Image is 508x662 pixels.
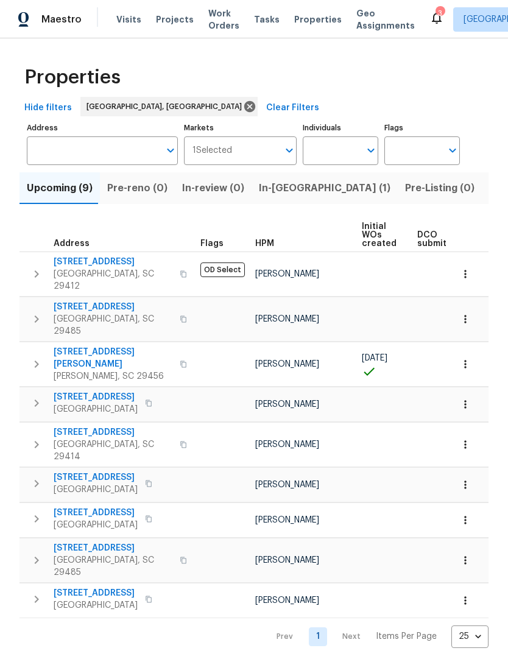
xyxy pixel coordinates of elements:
[54,587,138,599] span: [STREET_ADDRESS]
[24,100,72,116] span: Hide filters
[200,239,224,248] span: Flags
[54,239,90,248] span: Address
[107,180,168,197] span: Pre-reno (0)
[192,146,232,156] span: 1 Selected
[24,71,121,83] span: Properties
[376,630,437,643] p: Items Per Page
[182,180,244,197] span: In-review (0)
[417,231,461,248] span: DCO submitted
[184,124,297,132] label: Markets
[54,471,138,484] span: [STREET_ADDRESS]
[362,354,387,362] span: [DATE]
[259,180,390,197] span: In-[GEOGRAPHIC_DATA] (1)
[54,542,172,554] span: [STREET_ADDRESS]
[54,391,138,403] span: [STREET_ADDRESS]
[255,556,319,565] span: [PERSON_NAME]
[255,315,319,323] span: [PERSON_NAME]
[54,426,172,438] span: [STREET_ADDRESS]
[255,516,319,524] span: [PERSON_NAME]
[362,222,397,248] span: Initial WOs created
[309,627,327,646] a: Goto page 1
[54,403,138,415] span: [GEOGRAPHIC_DATA]
[255,440,319,449] span: [PERSON_NAME]
[384,124,460,132] label: Flags
[54,346,172,370] span: [STREET_ADDRESS][PERSON_NAME]
[208,7,239,32] span: Work Orders
[80,97,258,116] div: [GEOGRAPHIC_DATA], [GEOGRAPHIC_DATA]
[27,124,178,132] label: Address
[156,13,194,26] span: Projects
[261,97,324,119] button: Clear Filters
[54,313,172,337] span: [GEOGRAPHIC_DATA], SC 29485
[54,554,172,579] span: [GEOGRAPHIC_DATA], SC 29485
[54,370,172,382] span: [PERSON_NAME], SC 29456
[19,97,77,119] button: Hide filters
[405,180,474,197] span: Pre-Listing (0)
[254,15,280,24] span: Tasks
[116,13,141,26] span: Visits
[54,301,172,313] span: [STREET_ADDRESS]
[255,239,274,248] span: HPM
[54,268,172,292] span: [GEOGRAPHIC_DATA], SC 29412
[281,142,298,159] button: Open
[451,621,489,652] div: 25
[255,596,319,605] span: [PERSON_NAME]
[303,124,378,132] label: Individuals
[54,438,172,463] span: [GEOGRAPHIC_DATA], SC 29414
[162,142,179,159] button: Open
[255,360,319,368] span: [PERSON_NAME]
[200,262,245,277] span: OD Select
[255,270,319,278] span: [PERSON_NAME]
[266,100,319,116] span: Clear Filters
[444,142,461,159] button: Open
[27,180,93,197] span: Upcoming (9)
[54,484,138,496] span: [GEOGRAPHIC_DATA]
[356,7,415,32] span: Geo Assignments
[265,625,489,648] nav: Pagination Navigation
[436,7,444,19] div: 3
[86,100,247,113] span: [GEOGRAPHIC_DATA], [GEOGRAPHIC_DATA]
[54,256,172,268] span: [STREET_ADDRESS]
[54,507,138,519] span: [STREET_ADDRESS]
[255,481,319,489] span: [PERSON_NAME]
[255,400,319,409] span: [PERSON_NAME]
[41,13,82,26] span: Maestro
[54,599,138,611] span: [GEOGRAPHIC_DATA]
[362,142,379,159] button: Open
[294,13,342,26] span: Properties
[54,519,138,531] span: [GEOGRAPHIC_DATA]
